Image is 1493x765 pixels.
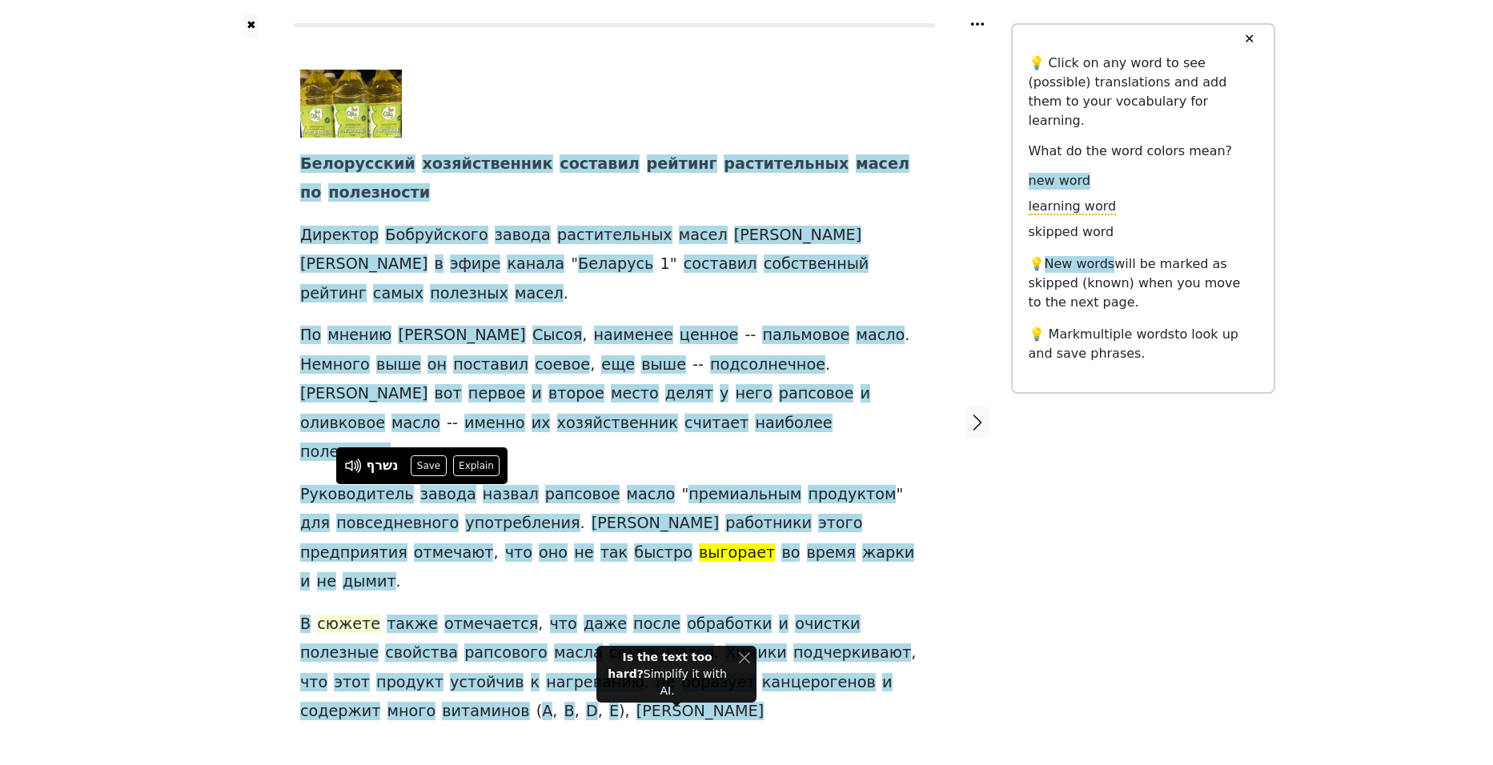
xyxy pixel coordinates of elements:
[542,702,552,722] span: A
[680,326,739,346] span: ценное
[738,649,750,666] button: Close
[548,384,604,404] span: второе
[575,702,580,722] span: ,
[385,643,458,663] span: свойства
[536,702,543,722] span: (
[1029,198,1117,215] span: learning word
[450,254,500,274] span: эфире
[684,254,757,274] span: составил
[725,643,787,663] span: Химики
[538,615,543,635] span: ,
[861,384,870,404] span: и
[603,649,732,699] div: Simplify it with AI.
[532,384,541,404] span: и
[300,572,310,592] span: и
[665,384,713,404] span: делят
[647,154,717,174] span: рейтинг
[557,414,678,434] span: хозяйственник
[444,615,538,635] span: отмечается
[594,326,673,346] span: наименее
[300,615,311,635] span: В
[300,254,427,274] span: [PERSON_NAME]
[427,355,447,375] span: он
[334,673,370,693] span: этот
[1029,173,1090,190] span: new word
[550,615,577,635] span: что
[681,485,688,505] span: "
[557,226,672,246] span: растительных
[808,485,896,505] span: продуктом
[300,355,370,375] span: Немного
[411,455,446,476] button: Save
[1080,326,1174,342] span: multiple words
[1029,224,1114,241] span: skipped word
[592,514,719,534] span: [PERSON_NAME]
[779,384,854,404] span: рапсовое
[539,543,568,563] span: оно
[609,643,714,663] span: сохраняются
[779,615,789,635] span: и
[564,702,575,722] span: B
[396,572,401,592] span: .
[1234,25,1264,54] button: ✕
[317,615,380,635] span: сюжете
[244,13,258,38] button: ✖
[1045,256,1115,273] span: New words
[720,384,728,404] span: у
[905,326,909,346] span: .
[532,414,551,434] span: их
[807,543,856,563] span: время
[385,226,488,246] span: Бобруйского
[453,355,528,375] span: поставил
[300,702,380,722] span: содержит
[317,572,336,592] span: не
[328,183,430,203] span: полезности
[493,543,498,563] span: ,
[692,355,704,375] span: --
[300,154,415,174] span: Белорусский
[343,572,396,592] span: дымит
[795,615,860,635] span: очистки
[300,414,385,434] span: оливковое
[574,543,593,563] span: не
[687,615,772,635] span: обработки
[679,226,728,246] span: масел
[430,284,508,304] span: полезных
[601,355,635,375] span: еще
[619,702,630,722] span: ),
[609,702,619,722] span: E
[532,326,582,346] span: Сысоя
[736,384,773,404] span: него
[515,284,564,304] span: масел
[634,543,692,563] span: быстро
[391,443,395,463] span: .
[600,543,628,563] span: так
[300,643,379,663] span: полезные
[464,414,525,434] span: именно
[611,384,659,404] span: место
[300,70,402,138] img: alej-rlvdx.jpg.webp
[507,254,564,274] span: канала
[818,514,862,534] span: этого
[714,643,719,663] span: .
[564,284,568,304] span: .
[464,643,548,663] span: рапсового
[641,355,686,375] span: выше
[300,673,327,693] span: что
[367,456,399,475] div: נשרף
[856,154,909,174] span: масел
[578,254,653,274] span: Беларусь
[1029,54,1258,130] p: 💡 Click on any word to see (possible) translations and add them to your vocabulary for learning.
[762,673,876,693] span: канцерогенов
[710,355,825,375] span: подсолнечное
[336,514,459,534] span: повседневного
[608,651,712,680] strong: Is the text too hard?
[1029,325,1258,363] p: 💡 Mark to look up and save phrases.
[636,702,764,722] span: [PERSON_NAME]
[590,355,595,375] span: ,
[764,254,869,274] span: собственный
[300,443,391,463] span: полезными
[582,326,587,346] span: ,
[300,485,414,505] span: Руководитель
